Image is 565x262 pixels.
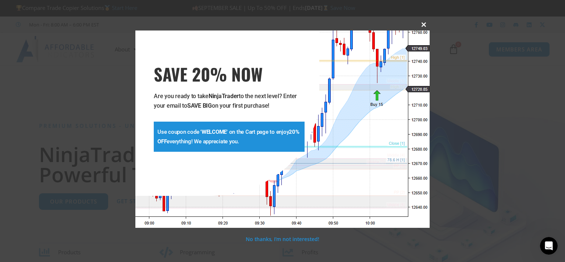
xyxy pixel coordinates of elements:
strong: SAVE BIG [187,102,212,109]
iframe: Intercom live chat [540,237,558,255]
strong: NinjaTrader [209,93,239,100]
p: Use coupon code ' ' on the Cart page to enjoy everything! We appreciate you. [157,127,301,146]
a: No thanks, I’m not interested! [246,236,319,243]
h3: SAVE 20% NOW [154,64,305,84]
strong: WELCOME [202,129,227,135]
strong: 20% OFF [157,129,299,145]
p: Are you ready to take to the next level? Enter your email to on your first purchase! [154,91,305,111]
